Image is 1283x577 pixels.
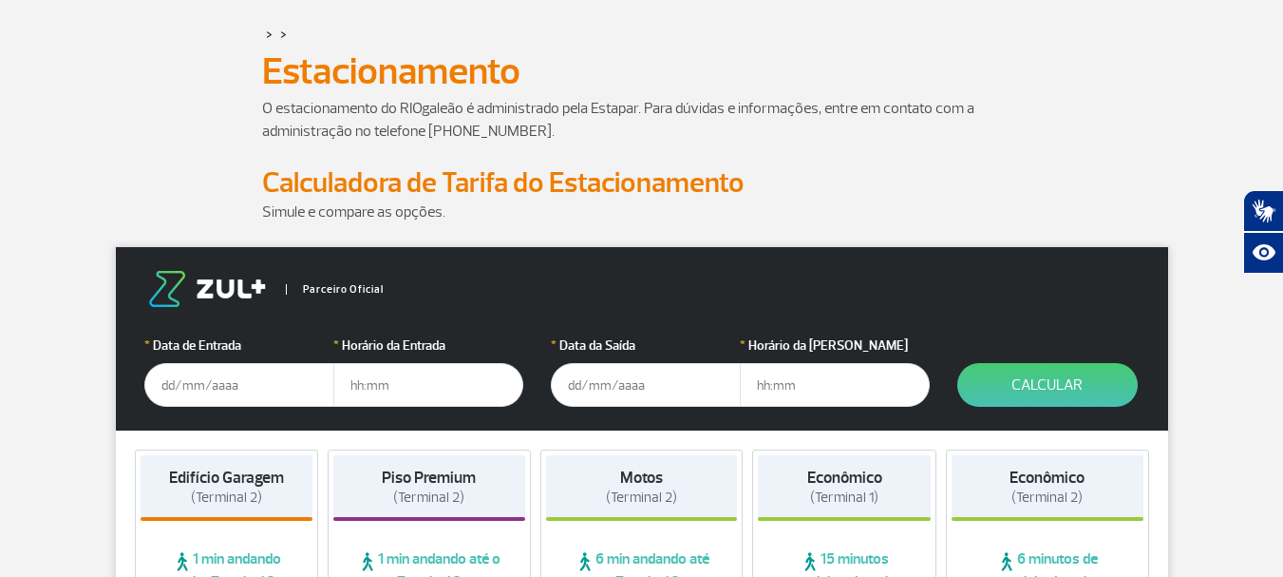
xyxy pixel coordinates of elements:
p: O estacionamento do RIOgaleão é administrado pela Estapar. Para dúvidas e informações, entre em c... [262,97,1022,143]
input: hh:mm [740,363,930,407]
button: Abrir tradutor de língua de sinais. [1243,190,1283,232]
span: Parceiro Oficial [286,284,384,295]
div: Plugin de acessibilidade da Hand Talk. [1243,190,1283,274]
strong: Edifício Garagem [169,468,284,488]
label: Data de Entrada [144,336,334,356]
label: Horário da Entrada [333,336,523,356]
input: dd/mm/aaaa [551,363,741,407]
span: (Terminal 2) [606,489,677,507]
span: (Terminal 2) [191,489,262,507]
strong: Motos [620,468,663,488]
span: (Terminal 2) [1011,489,1083,507]
strong: Piso Premium [382,468,476,488]
button: Calcular [957,363,1138,407]
strong: Econômico [1009,468,1085,488]
span: (Terminal 2) [393,489,464,507]
input: hh:mm [333,363,523,407]
span: (Terminal 1) [810,489,878,507]
label: Data da Saída [551,336,741,356]
button: Abrir recursos assistivos. [1243,232,1283,274]
p: Simule e compare as opções. [262,201,1022,223]
img: logo-zul.png [144,271,270,307]
input: dd/mm/aaaa [144,363,334,407]
h1: Estacionamento [262,55,1022,87]
h2: Calculadora de Tarifa do Estacionamento [262,165,1022,201]
a: > [280,23,287,45]
strong: Econômico [807,468,882,488]
label: Horário da [PERSON_NAME] [740,336,930,356]
a: > [266,23,273,45]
